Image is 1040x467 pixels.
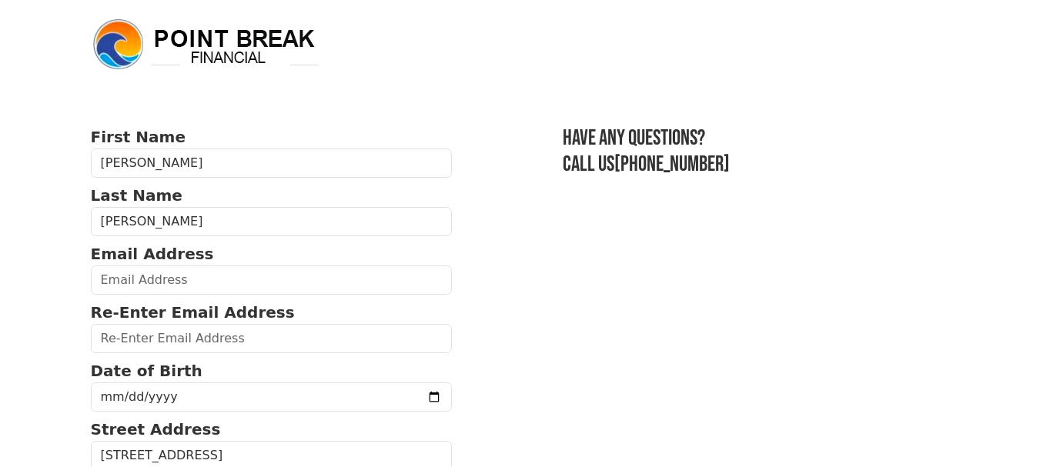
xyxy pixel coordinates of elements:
[614,152,730,177] a: [PHONE_NUMBER]
[91,207,453,236] input: Last Name
[563,152,949,178] h3: Call us
[91,324,453,353] input: Re-Enter Email Address
[91,186,182,205] strong: Last Name
[91,265,453,295] input: Email Address
[91,303,295,322] strong: Re-Enter Email Address
[91,362,202,380] strong: Date of Birth
[91,128,186,146] strong: First Name
[563,125,949,152] h3: Have any questions?
[91,148,453,178] input: First Name
[91,420,221,439] strong: Street Address
[91,17,322,72] img: logo.png
[91,245,214,263] strong: Email Address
